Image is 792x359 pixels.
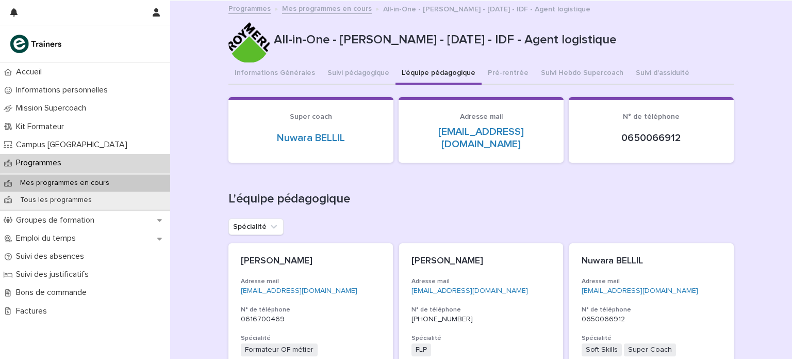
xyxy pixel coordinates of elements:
button: Suivi d'assiduité [630,63,696,85]
h3: Spécialité [241,334,381,342]
p: [PERSON_NAME] [241,256,381,267]
p: Campus [GEOGRAPHIC_DATA] [12,140,136,150]
p: Mission Supercoach [12,103,94,113]
h3: N° de téléphone [241,306,381,314]
h3: N° de téléphone [411,306,551,314]
a: Programmes [228,2,271,14]
h3: Spécialité [582,334,721,342]
p: Kit Formateur [12,122,72,132]
p: Tous les programmes [12,196,100,205]
img: K0CqGN7SDeD6s4JG8KQk [8,34,65,54]
a: Mes programmes en cours [282,2,372,14]
h3: N° de téléphone [582,306,721,314]
p: Mes programmes en cours [12,179,118,188]
p: Bons de commande [12,288,95,298]
p: Programmes [12,158,70,168]
span: Formateur OF métier [241,344,318,356]
span: Soft Skills [582,344,622,356]
p: Informations personnelles [12,85,116,95]
h3: Adresse mail [582,277,721,286]
p: 0616700469 [241,315,381,324]
p: Suivi des justificatifs [12,270,97,279]
span: FLP [411,344,431,356]
span: Super coach [290,113,332,120]
a: Nuwara BELLIL [277,132,345,144]
a: [EMAIL_ADDRESS][DOMAIN_NAME] [582,287,698,294]
p: Nuwara BELLIL [582,256,721,267]
h3: Spécialité [411,334,551,342]
p: Groupes de formation [12,215,103,225]
p: Emploi du temps [12,233,84,243]
p: Accueil [12,67,50,77]
p: [PHONE_NUMBER] [411,315,551,324]
button: L'équipe pédagogique [395,63,482,85]
a: [EMAIL_ADDRESS][DOMAIN_NAME] [241,287,357,294]
span: N° de téléphone [623,113,680,120]
p: All-in-One - [PERSON_NAME] - [DATE] - IDF - Agent logistique [383,3,590,14]
button: Pré-rentrée [482,63,535,85]
h3: Adresse mail [411,277,551,286]
span: Adresse mail [460,113,503,120]
p: [PERSON_NAME] [411,256,551,267]
a: [EMAIL_ADDRESS][DOMAIN_NAME] [438,127,524,149]
span: Super Coach [624,344,676,356]
h3: Adresse mail [241,277,381,286]
p: 0650066912 [582,315,721,324]
button: Suivi pédagogique [321,63,395,85]
p: 0650066912 [581,132,721,144]
a: [EMAIL_ADDRESS][DOMAIN_NAME] [411,287,528,294]
button: Spécialité [228,218,284,235]
p: All-in-One - [PERSON_NAME] - [DATE] - IDF - Agent logistique [274,33,730,48]
p: Factures [12,306,55,316]
button: Informations Générales [228,63,321,85]
button: Suivi Hebdo Supercoach [535,63,630,85]
h1: L'équipe pédagogique [228,192,734,207]
p: Suivi des absences [12,252,92,261]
